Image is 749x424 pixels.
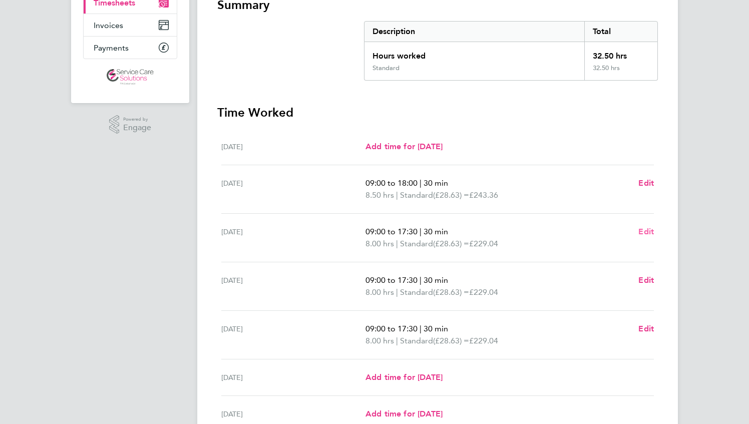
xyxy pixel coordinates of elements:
[107,69,154,85] img: servicecare-logo-retina.png
[584,22,657,42] div: Total
[364,22,584,42] div: Description
[400,189,433,201] span: Standard
[584,42,657,64] div: 32.50 hrs
[365,227,418,236] span: 09:00 to 17:30
[365,178,418,188] span: 09:00 to 18:00
[638,178,654,188] span: Edit
[420,227,422,236] span: |
[84,14,177,36] a: Invoices
[433,239,469,248] span: (£28.63) =
[424,275,448,285] span: 30 min
[469,336,498,345] span: £229.04
[109,115,152,134] a: Powered byEngage
[400,238,433,250] span: Standard
[364,21,658,81] div: Summary
[400,335,433,347] span: Standard
[94,21,123,30] span: Invoices
[469,239,498,248] span: £229.04
[638,274,654,286] a: Edit
[396,336,398,345] span: |
[83,69,177,85] a: Go to home page
[221,408,365,420] div: [DATE]
[221,177,365,201] div: [DATE]
[396,190,398,200] span: |
[424,178,448,188] span: 30 min
[123,115,151,124] span: Powered by
[372,64,400,72] div: Standard
[424,227,448,236] span: 30 min
[396,287,398,297] span: |
[365,408,443,420] a: Add time for [DATE]
[638,323,654,335] a: Edit
[638,324,654,333] span: Edit
[420,275,422,285] span: |
[221,371,365,383] div: [DATE]
[584,64,657,80] div: 32.50 hrs
[400,286,433,298] span: Standard
[433,336,469,345] span: (£28.63) =
[433,190,469,200] span: (£28.63) =
[365,275,418,285] span: 09:00 to 17:30
[221,226,365,250] div: [DATE]
[396,239,398,248] span: |
[94,43,129,53] span: Payments
[365,336,394,345] span: 8.00 hrs
[638,177,654,189] a: Edit
[433,287,469,297] span: (£28.63) =
[84,37,177,59] a: Payments
[123,124,151,132] span: Engage
[469,287,498,297] span: £229.04
[365,287,394,297] span: 8.00 hrs
[364,42,584,64] div: Hours worked
[221,274,365,298] div: [DATE]
[638,275,654,285] span: Edit
[365,239,394,248] span: 8.00 hrs
[420,178,422,188] span: |
[365,409,443,418] span: Add time for [DATE]
[365,372,443,382] span: Add time for [DATE]
[365,141,443,153] a: Add time for [DATE]
[365,142,443,151] span: Add time for [DATE]
[638,226,654,238] a: Edit
[365,371,443,383] a: Add time for [DATE]
[469,190,498,200] span: £243.36
[217,105,658,121] h3: Time Worked
[365,190,394,200] span: 8.50 hrs
[221,323,365,347] div: [DATE]
[221,141,365,153] div: [DATE]
[365,324,418,333] span: 09:00 to 17:30
[638,227,654,236] span: Edit
[420,324,422,333] span: |
[424,324,448,333] span: 30 min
